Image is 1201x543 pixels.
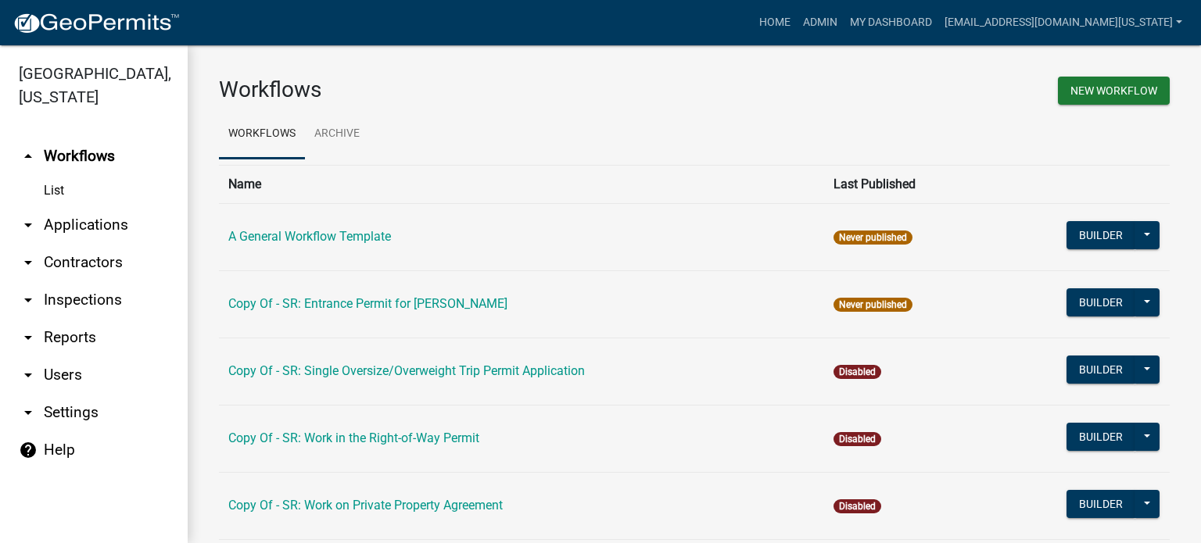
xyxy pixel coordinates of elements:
i: arrow_drop_down [19,216,38,234]
i: arrow_drop_down [19,253,38,272]
a: Archive [305,109,369,159]
a: [EMAIL_ADDRESS][DOMAIN_NAME][US_STATE] [938,8,1188,38]
a: A General Workflow Template [228,229,391,244]
a: Copy Of - SR: Single Oversize/Overweight Trip Permit Application [228,363,585,378]
span: Disabled [834,365,881,379]
a: Admin [797,8,844,38]
i: arrow_drop_down [19,328,38,347]
button: Builder [1067,288,1135,316]
i: arrow_drop_up [19,147,38,166]
span: Never published [834,298,912,312]
a: Copy Of - SR: Entrance Permit for [PERSON_NAME] [228,296,507,311]
a: My Dashboard [844,8,938,38]
button: Builder [1067,355,1135,384]
button: Builder [1067,221,1135,249]
i: help [19,441,38,459]
button: Builder [1067,490,1135,518]
button: New Workflow [1058,77,1170,105]
a: Home [753,8,797,38]
span: Disabled [834,499,881,513]
th: Name [219,165,824,203]
button: Builder [1067,423,1135,451]
span: Never published [834,230,912,245]
i: arrow_drop_down [19,403,38,422]
a: Workflows [219,109,305,159]
i: arrow_drop_down [19,366,38,384]
a: Copy Of - SR: Work on Private Property Agreement [228,498,503,513]
h3: Workflows [219,77,683,103]
th: Last Published [824,165,996,203]
i: arrow_drop_down [19,291,38,309]
span: Disabled [834,432,881,446]
a: Copy Of - SR: Work in the Right-of-Way Permit [228,430,479,445]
